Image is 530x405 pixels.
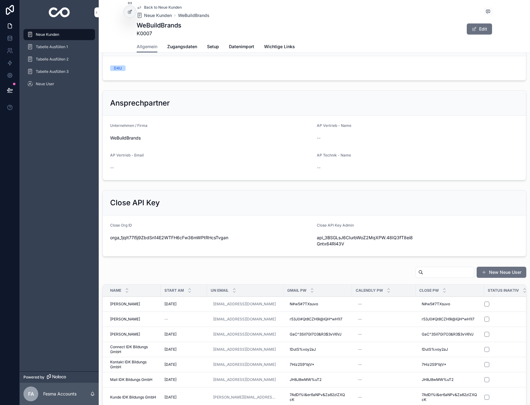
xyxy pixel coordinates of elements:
[419,360,480,370] a: 7Hiz2S9^bjV*
[110,235,312,241] span: orga_1jqIt77l5j9ZbdSn14E2WTFH6cFw36mWPtRHcsTvgan
[422,362,446,367] span: 7Hiz2S9^bjV*
[164,332,203,337] a: [DATE]
[290,362,314,367] span: 7Hiz2S9^bjV*
[23,29,95,40] a: Neue Kunden
[110,332,140,337] span: [PERSON_NAME]
[317,153,351,157] span: AP Technik - Name
[422,347,448,352] span: !DutS%voy2aJ
[23,375,44,380] span: Powered by
[164,317,203,322] a: --
[28,390,34,398] span: FA
[419,314,480,324] a: r53J0#Qt8CZH9i@IQH*wH1l7
[356,288,383,293] span: Calendly Pw
[213,377,276,382] a: [EMAIL_ADDRESS][DOMAIN_NAME]
[23,66,95,77] a: Tabelle Ausfüllen 3
[356,329,412,339] a: --
[137,41,157,53] a: Allgemein
[164,288,184,293] span: Start am
[164,362,176,367] span: [DATE]
[211,360,280,370] a: [EMAIL_ADDRESS][DOMAIN_NAME]
[290,347,316,352] span: !DutS%voy2aJ
[419,288,439,293] span: Close Pw
[422,392,478,402] span: 7AdD!%t&er6aNPv&Za82zlZXQcK
[422,317,474,322] span: r53J0#Qt8CZH9i@IQH*wH1l7
[110,98,170,108] h2: Ansprechpartner
[178,12,209,19] a: WeBuildBrands
[211,344,280,354] a: [EMAIL_ADDRESS][DOMAIN_NAME]
[36,57,68,62] span: Tabelle Ausfüllen 2
[110,302,157,307] a: [PERSON_NAME]
[164,302,176,307] span: [DATE]
[290,377,321,382] span: JH8J8wMW%uT2
[358,317,362,322] div: --
[144,12,172,19] span: Neue Kunden
[422,377,453,382] span: JH8J8wMW%uT2
[317,235,415,247] span: api_3BSGLsJ6CIurbWoZ2MqXPW.48IQ3fT8ei8Gntx64Ri43V
[110,332,157,337] a: [PERSON_NAME]
[49,7,70,17] img: App logo
[110,317,140,322] span: [PERSON_NAME]
[358,332,362,337] div: --
[488,288,519,293] span: Status Inaktiv
[356,344,412,354] a: --
[23,54,95,65] a: Tabelle Ausfüllen 2
[36,69,68,74] span: Tabelle Ausfüllen 3
[317,123,351,128] span: AP Vertrieb - Name
[164,347,176,352] span: [DATE]
[110,223,132,228] span: Close Org ID
[317,223,354,228] span: Close API Key Admin
[358,377,362,382] div: --
[419,390,480,405] a: 7AdD!%t&er6aNPv&Za82zlZXQcK
[287,288,306,293] span: Gmail Pw
[211,329,280,339] a: [EMAIL_ADDRESS][DOMAIN_NAME]
[229,41,254,53] a: Datenimport
[419,375,480,385] a: JH8J8wMW%uT2
[114,65,122,71] div: D4U
[287,375,348,385] a: JH8J8wMW%uT2
[164,377,203,382] a: [DATE]
[211,288,229,293] span: UN Email
[211,299,280,309] a: [EMAIL_ADDRESS][DOMAIN_NAME]
[358,347,362,352] div: --
[213,395,277,400] a: [PERSON_NAME][EMAIL_ADDRESS][DOMAIN_NAME]
[287,299,348,309] a: N#w5#7TXsuvo
[110,344,157,354] a: Connect IDK Bildungs GmbH
[164,332,176,337] span: [DATE]
[137,5,182,10] a: Back to Neue Kunden
[110,360,157,370] span: Kontakt IDK Bildungs GmbH
[110,198,160,208] h2: Close API Key
[356,360,412,370] a: --
[110,123,147,128] span: Unternehmen / Firma
[467,23,492,35] button: Edit
[358,362,362,367] div: --
[110,377,157,382] a: Mail IDK Bildungs GmbH
[36,44,68,49] span: Tabelle Ausfüllen 1
[290,392,346,402] span: 7AdD!%t&er6aNPv&Za82zlZXQcK
[110,302,140,307] span: [PERSON_NAME]
[137,30,181,37] span: K0007
[422,302,450,307] span: N#w5#7TXsuvo
[358,302,362,307] div: --
[137,12,172,19] a: Neue Kunden
[287,329,348,339] a: GaC^3SiI7Gl7O3&R3$3vV6VJ
[110,377,152,382] span: Mail IDK Bildungs GmbH
[164,347,203,352] a: [DATE]
[264,41,295,53] a: Wichtige Links
[356,299,412,309] a: --
[211,314,280,324] a: [EMAIL_ADDRESS][DOMAIN_NAME]
[36,81,54,86] span: Neue User
[211,392,280,402] a: [PERSON_NAME][EMAIL_ADDRESS][DOMAIN_NAME]
[356,375,412,385] a: --
[167,44,197,50] span: Zugangsdaten
[164,395,203,400] a: [DATE]
[164,377,176,382] span: [DATE]
[229,44,254,50] span: Datenimport
[290,332,342,337] span: GaC^3SiI7Gl7O3&R3$3vV6VJ
[287,360,348,370] a: 7Hiz2S9^bjV*
[110,288,121,293] span: Name
[419,329,480,339] a: GaC^3SiI7Gl7O3&R3$3vV6VJ
[110,135,312,141] span: WeBuildBrands
[110,395,156,400] span: Kunde IDK Bildungs GmbH
[164,317,168,322] span: --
